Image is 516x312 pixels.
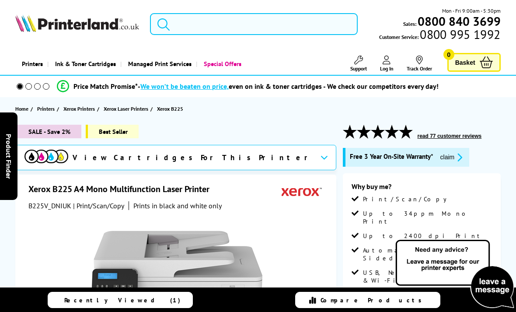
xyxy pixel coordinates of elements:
[363,232,484,240] span: Up to 2400 dpi Print
[73,201,124,210] span: | Print/Scan/Copy
[28,183,218,195] h1: Xerox B225 A4 Mono Multifunction Laser Printer
[28,201,71,210] span: B225V_DNIUK
[394,238,516,310] img: Open Live Chat window
[363,195,453,203] span: Print/Scan/Copy
[64,296,181,304] span: Recently Viewed (1)
[407,56,432,72] a: Track Order
[120,53,196,75] a: Managed Print Services
[4,133,13,179] span: Product Finder
[352,182,492,195] div: Why buy me?
[140,82,229,91] span: We won’t be beaten on price,
[104,104,150,113] a: Xerox Laser Printers
[416,17,501,25] a: 0800 840 3699
[379,30,500,41] span: Customer Service:
[48,292,193,308] a: Recently Viewed (1)
[363,246,492,262] span: Automatic Double Sided Printing
[321,296,426,304] span: Compare Products
[73,153,313,162] span: View Cartridges For This Printer
[104,104,148,113] span: Xerox Laser Printers
[350,65,367,72] span: Support
[47,53,120,75] a: Ink & Toner Cartridges
[63,104,97,113] a: Xerox Printers
[4,79,492,94] li: modal_Promise
[138,82,439,91] div: - even on ink & toner cartridges - We check our competitors every day!
[133,201,222,210] i: Prints in black and white only
[350,152,433,162] span: Free 3 Year On-Site Warranty*
[380,65,394,72] span: Log In
[442,7,501,15] span: Mon - Fri 9:00am - 5:30pm
[438,152,465,162] button: promo-description
[15,14,139,32] img: Printerland Logo
[447,53,501,72] a: Basket 0
[350,56,367,72] a: Support
[363,210,492,225] span: Up to 34ppm Mono Print
[37,104,57,113] a: Printers
[403,20,416,28] span: Sales:
[15,53,47,75] a: Printers
[15,104,28,113] span: Home
[380,56,394,72] a: Log In
[86,125,139,138] span: Best Seller
[196,53,246,75] a: Special Offers
[295,292,440,308] a: Compare Products
[63,104,95,113] span: Xerox Printers
[15,14,139,34] a: Printerland Logo
[443,49,454,60] span: 0
[15,125,81,138] span: SALE - Save 2%
[418,30,500,39] span: 0800 995 1992
[24,150,68,163] img: View Cartridges
[73,82,138,91] span: Price Match Promise*
[55,53,116,75] span: Ink & Toner Cartridges
[418,13,501,29] b: 0800 840 3699
[37,104,55,113] span: Printers
[157,104,185,113] a: Xerox B225
[415,133,485,140] button: read 77 customer reviews
[455,56,475,68] span: Basket
[157,104,183,113] span: Xerox B225
[15,104,31,113] a: Home
[363,269,492,284] span: USB, Network, Wireless & Wi-Fi Direct
[282,183,322,200] img: Xerox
